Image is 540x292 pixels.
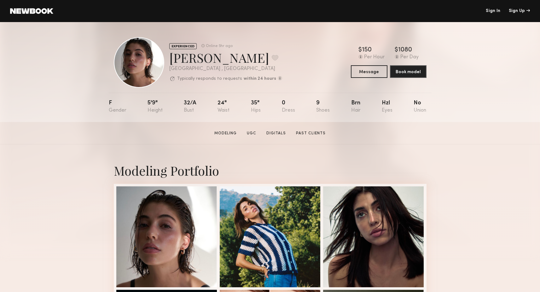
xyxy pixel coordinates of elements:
div: No [414,100,426,113]
button: Book model [390,65,427,78]
button: Message [351,65,387,78]
div: 9 [316,100,330,113]
div: Modeling Portfolio [114,162,427,179]
div: 35" [251,100,261,113]
a: UGC [244,131,259,136]
div: Per Hour [364,55,385,60]
a: Digitals [264,131,288,136]
b: within 24 hours [244,77,276,81]
a: Modeling [212,131,239,136]
div: 32/a [184,100,196,113]
div: Online 5hr ago [206,44,233,48]
div: Sign Up [509,9,530,13]
div: F [109,100,126,113]
div: 1080 [398,47,412,53]
div: 150 [362,47,372,53]
div: Hzl [382,100,392,113]
div: $ [358,47,362,53]
div: [GEOGRAPHIC_DATA] , [GEOGRAPHIC_DATA] [169,66,282,72]
div: 5'9" [148,100,163,113]
a: Past Clients [293,131,328,136]
div: EXPERIENCED [169,43,197,49]
div: 0 [282,100,295,113]
div: Brn [351,100,361,113]
div: [PERSON_NAME] [169,49,282,66]
div: Per Day [400,55,419,60]
div: $ [395,47,398,53]
a: Sign In [486,9,500,13]
div: 24" [218,100,229,113]
p: Typically responds to requests [177,77,242,81]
